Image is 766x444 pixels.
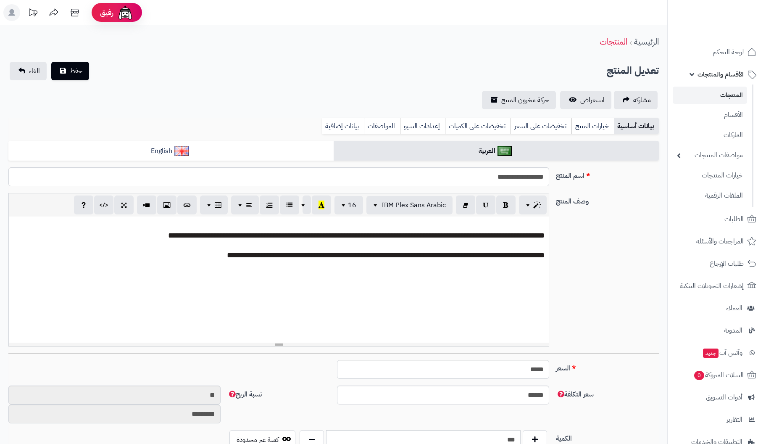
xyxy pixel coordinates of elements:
[334,141,659,161] a: العربية
[334,196,363,214] button: 16
[673,106,747,124] a: الأقسام
[673,365,761,385] a: السلات المتروكة0
[726,302,742,314] span: العملاء
[556,389,594,399] span: سعر التكلفة
[498,146,512,156] img: العربية
[553,167,662,181] label: اسم المنتج
[703,349,719,358] span: جديد
[673,42,761,62] a: لوحة التحكم
[702,347,742,359] span: وآتس آب
[727,414,742,425] span: التقارير
[614,91,658,109] a: مشاركه
[698,69,744,80] span: الأقسام والمنتجات
[553,193,662,206] label: وصف المنتج
[709,24,758,41] img: logo-2.png
[382,200,446,210] span: IBM Plex Sans Arabic
[100,8,113,18] span: رفيق
[673,231,761,251] a: المراجعات والأسئلة
[29,66,40,76] span: الغاء
[571,118,614,135] a: خيارات المنتج
[51,62,89,80] button: حفظ
[22,4,43,23] a: تحديثات المنصة
[693,369,744,381] span: السلات المتروكة
[673,320,761,341] a: المدونة
[614,118,659,135] a: بيانات أساسية
[482,91,556,109] a: حركة مخزون المنتج
[673,298,761,318] a: العملاء
[673,209,761,229] a: الطلبات
[560,91,611,109] a: استعراض
[673,410,761,430] a: التقارير
[673,166,747,185] a: خيارات المنتجات
[8,141,334,161] a: English
[445,118,511,135] a: تخفيضات على الكميات
[364,118,400,135] a: المواصفات
[673,146,747,164] a: مواصفات المنتجات
[607,62,659,79] h2: تعديل المنتج
[694,371,704,380] span: 0
[348,200,356,210] span: 16
[174,146,189,156] img: English
[553,430,662,444] label: الكمية
[10,62,47,80] a: الغاء
[227,389,262,399] span: نسبة الربح
[600,35,627,48] a: المنتجات
[322,118,364,135] a: بيانات إضافية
[673,126,747,144] a: الماركات
[706,391,742,403] span: أدوات التسويق
[366,196,453,214] button: IBM Plex Sans Arabic
[634,35,659,48] a: الرئيسية
[673,87,747,104] a: المنتجات
[511,118,571,135] a: تخفيضات على السعر
[673,343,761,363] a: وآتس آبجديد
[633,95,651,105] span: مشاركه
[673,254,761,274] a: طلبات الإرجاع
[710,258,744,270] span: طلبات الإرجاع
[680,280,744,292] span: إشعارات التحويلات البنكية
[724,325,742,336] span: المدونة
[580,95,605,105] span: استعراض
[724,213,744,225] span: الطلبات
[673,187,747,205] a: الملفات الرقمية
[713,46,744,58] span: لوحة التحكم
[400,118,445,135] a: إعدادات السيو
[696,235,744,247] span: المراجعات والأسئلة
[553,360,662,373] label: السعر
[501,95,549,105] span: حركة مخزون المنتج
[673,387,761,407] a: أدوات التسويق
[70,66,82,76] span: حفظ
[117,4,134,21] img: ai-face.png
[673,276,761,296] a: إشعارات التحويلات البنكية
